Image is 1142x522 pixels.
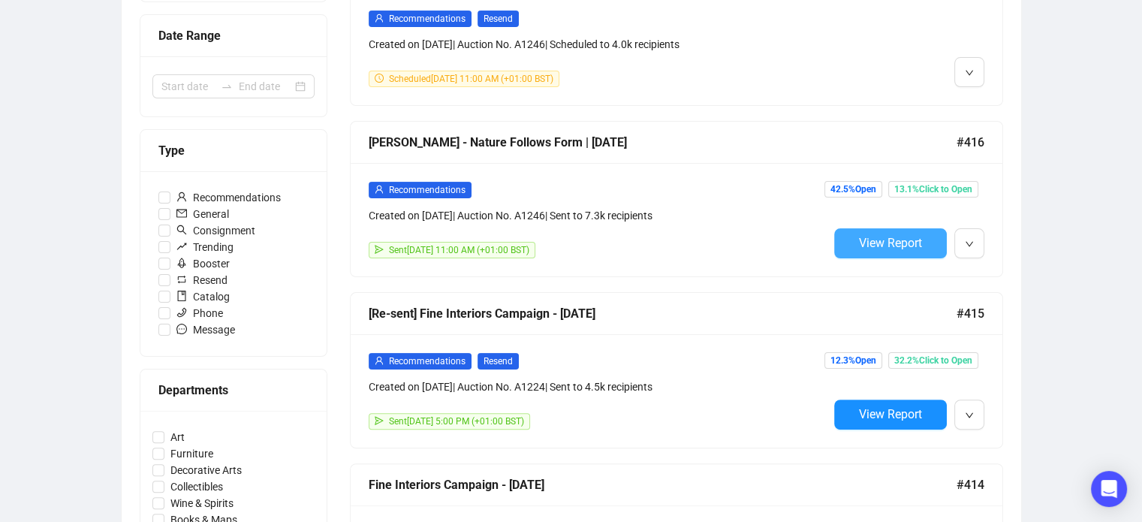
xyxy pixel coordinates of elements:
[158,26,309,45] div: Date Range
[1091,471,1127,507] div: Open Intercom Messenger
[389,245,529,255] span: Sent [DATE] 11:00 AM (+01:00 BST)
[176,208,187,219] span: mail
[375,416,384,425] span: send
[176,225,187,235] span: search
[164,495,240,511] span: Wine & Spirits
[389,356,466,367] span: Recommendations
[170,288,236,305] span: Catalog
[389,185,466,195] span: Recommendations
[369,475,957,494] div: Fine Interiors Campaign - [DATE]
[478,11,519,27] span: Resend
[350,121,1003,277] a: [PERSON_NAME] - Nature Follows Form | [DATE]#416userRecommendationsCreated on [DATE]| Auction No....
[375,14,384,23] span: user
[164,478,229,495] span: Collectibles
[859,407,922,421] span: View Report
[164,462,248,478] span: Decorative Arts
[221,80,233,92] span: to
[824,352,882,369] span: 12.3% Open
[369,133,957,152] div: [PERSON_NAME] - Nature Follows Form | [DATE]
[375,185,384,194] span: user
[221,80,233,92] span: swap-right
[888,352,978,369] span: 32.2% Click to Open
[389,14,466,24] span: Recommendations
[161,78,215,95] input: Start date
[888,181,978,198] span: 13.1% Click to Open
[375,245,384,254] span: send
[158,141,309,160] div: Type
[170,206,235,222] span: General
[824,181,882,198] span: 42.5% Open
[369,36,828,53] div: Created on [DATE] | Auction No. A1246 | Scheduled to 4.0k recipients
[176,307,187,318] span: phone
[170,305,229,321] span: Phone
[478,353,519,370] span: Resend
[239,78,292,95] input: End date
[375,74,384,83] span: clock-circle
[158,381,309,400] div: Departments
[859,236,922,250] span: View Report
[957,133,984,152] span: #416
[176,291,187,301] span: book
[170,255,236,272] span: Booster
[389,74,553,84] span: Scheduled [DATE] 11:00 AM (+01:00 BST)
[375,356,384,365] span: user
[170,321,241,338] span: Message
[170,239,240,255] span: Trending
[834,228,947,258] button: View Report
[957,475,984,494] span: #414
[164,445,219,462] span: Furniture
[965,411,974,420] span: down
[176,241,187,252] span: rise
[957,304,984,323] span: #415
[389,416,524,427] span: Sent [DATE] 5:00 PM (+01:00 BST)
[164,429,191,445] span: Art
[965,68,974,77] span: down
[350,292,1003,448] a: [Re-sent] Fine Interiors Campaign - [DATE]#415userRecommendationsResendCreated on [DATE]| Auction...
[170,222,261,239] span: Consignment
[170,189,287,206] span: Recommendations
[965,240,974,249] span: down
[369,207,828,224] div: Created on [DATE] | Auction No. A1246 | Sent to 7.3k recipients
[369,379,828,395] div: Created on [DATE] | Auction No. A1224 | Sent to 4.5k recipients
[176,258,187,268] span: rocket
[834,400,947,430] button: View Report
[176,324,187,334] span: message
[176,274,187,285] span: retweet
[176,192,187,202] span: user
[369,304,957,323] div: [Re-sent] Fine Interiors Campaign - [DATE]
[170,272,234,288] span: Resend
